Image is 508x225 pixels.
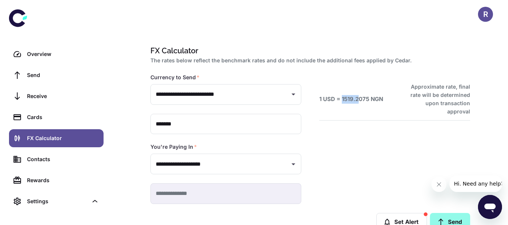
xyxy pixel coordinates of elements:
div: Rewards [27,176,99,184]
button: Open [288,89,299,100]
a: Rewards [9,171,104,189]
span: Hi. Need any help? [5,5,54,11]
a: Contacts [9,150,104,168]
h6: 1 USD = 1519.2075 NGN [319,95,383,104]
h1: FX Calculator [150,45,467,56]
a: Cards [9,108,104,126]
div: Send [27,71,99,79]
div: Settings [27,197,88,205]
div: Overview [27,50,99,58]
label: You're Paying In [150,143,197,151]
iframe: Message from company [449,175,502,192]
div: Cards [27,113,99,121]
div: Contacts [27,155,99,163]
button: Open [288,159,299,169]
label: Currency to Send [150,74,200,81]
a: Overview [9,45,104,63]
a: Send [9,66,104,84]
div: FX Calculator [27,134,99,142]
a: FX Calculator [9,129,104,147]
div: Receive [27,92,99,100]
button: R [478,7,493,22]
h6: Approximate rate, final rate will be determined upon transaction approval [402,83,470,116]
iframe: Close message [431,177,446,192]
iframe: Button to launch messaging window [478,195,502,219]
div: Settings [9,192,104,210]
a: Receive [9,87,104,105]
